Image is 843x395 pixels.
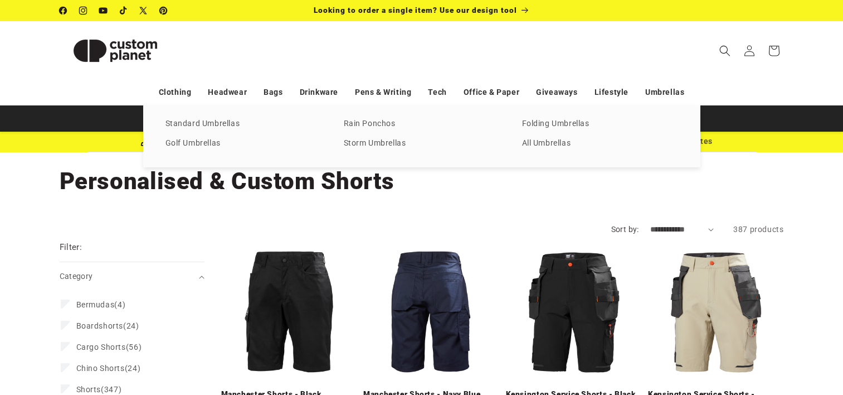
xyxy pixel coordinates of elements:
label: Sort by: [611,225,639,234]
span: Shorts [76,385,101,394]
a: Clothing [159,83,192,102]
a: Golf Umbrellas [165,136,321,151]
a: Lifestyle [595,83,628,102]
span: (24) [76,321,139,331]
span: (347) [76,384,122,394]
a: Office & Paper [464,83,519,102]
a: Bags [264,83,282,102]
img: Custom Planet [60,26,171,76]
a: Drinkware [300,83,338,102]
h2: Filter: [60,241,82,254]
span: Bermudas [76,300,115,309]
span: 387 products [733,225,783,234]
a: Pens & Writing [355,83,411,102]
a: Folding Umbrellas [522,117,678,132]
span: (4) [76,300,126,310]
a: Rain Ponchos [344,117,500,132]
span: Chino Shorts [76,364,125,373]
summary: Category (0 selected) [60,262,204,291]
span: Cargo Shorts [76,343,126,351]
span: Looking to order a single item? Use our design tool [314,6,517,15]
a: Umbrellas [645,83,684,102]
a: All Umbrellas [522,136,678,151]
span: (56) [76,342,142,352]
a: Giveaways [536,83,577,102]
a: Tech [428,83,446,102]
a: Custom Planet [55,21,175,80]
a: Headwear [208,83,247,102]
span: (24) [76,363,141,373]
span: Boardshorts [76,321,124,330]
h1: Personalised & Custom Shorts [60,166,784,196]
span: Category [60,272,93,281]
a: Standard Umbrellas [165,117,321,132]
summary: Search [713,38,737,63]
a: Storm Umbrellas [344,136,500,151]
